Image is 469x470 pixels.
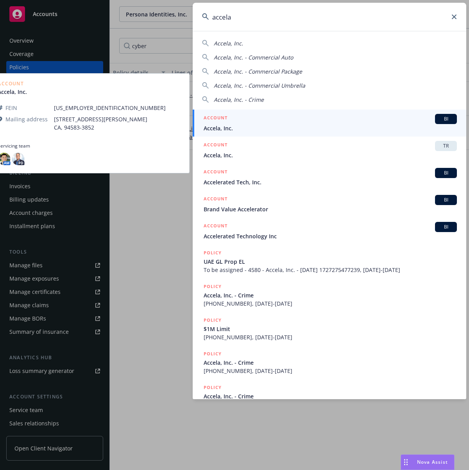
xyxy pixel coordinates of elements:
h5: ACCOUNT [204,222,227,231]
span: BI [438,196,454,203]
span: Accela, Inc. - Commercial Auto [214,54,293,61]
span: TR [438,142,454,149]
h5: POLICY [204,249,222,257]
span: Accela, Inc. - Crime [204,291,457,299]
span: Accela, Inc. - Crime [204,358,457,367]
h5: POLICY [204,283,222,290]
span: To be assigned - 4580 - Accela, Inc. - [DATE] 1727275477239, [DATE]-[DATE] [204,266,457,274]
span: UAE GL Prop EL [204,258,457,266]
a: POLICYUAE GL Prop ELTo be assigned - 4580 - Accela, Inc. - [DATE] 1727275477239, [DATE]-[DATE] [193,245,466,278]
span: BI [438,223,454,230]
h5: POLICY [204,316,222,324]
h5: POLICY [204,384,222,391]
h5: ACCOUNT [204,195,227,204]
div: Drag to move [401,455,411,470]
a: ACCOUNTBIAccela, Inc. [193,110,466,137]
a: ACCOUNTBIAccelerated Tech, Inc. [193,164,466,191]
h5: ACCOUNT [204,114,227,123]
span: [PHONE_NUMBER], [DATE]-[DATE] [204,333,457,341]
a: ACCOUNTBIBrand Value Accelerator [193,191,466,218]
span: [PHONE_NUMBER], [DATE]-[DATE] [204,367,457,375]
span: Accela, Inc. - Crime [214,96,264,103]
span: Accela, Inc. [204,151,457,159]
a: ACCOUNTTRAccela, Inc. [193,137,466,164]
span: Accela, Inc. [214,40,243,47]
span: Nova Assist [417,459,448,465]
span: Accela, Inc. - Commercial Package [214,68,302,75]
span: Brand Value Accelerator [204,205,457,213]
h5: POLICY [204,350,222,358]
span: $1M Limit [204,325,457,333]
a: POLICYAccela, Inc. - Crime[PHONE_NUMBER], [DATE]-[DATE] [193,346,466,379]
span: Accelerated Technology Inc [204,232,457,240]
h5: ACCOUNT [204,168,227,177]
a: ACCOUNTBIAccelerated Technology Inc [193,218,466,245]
span: [PHONE_NUMBER], [DATE]-[DATE] [204,299,457,308]
span: Accela, Inc. - Crime [204,392,457,400]
span: Accela, Inc. - Commercial Umbrella [214,82,305,89]
button: Nova Assist [401,454,455,470]
input: Search... [193,3,466,31]
a: POLICYAccela, Inc. - Crime[PHONE_NUMBER], [DATE]-[DATE] [193,278,466,312]
h5: ACCOUNT [204,141,227,150]
span: BI [438,115,454,122]
span: Accelerated Tech, Inc. [204,178,457,186]
span: Accela, Inc. [204,124,457,132]
a: POLICY$1M Limit[PHONE_NUMBER], [DATE]-[DATE] [193,312,466,346]
span: BI [438,169,454,176]
a: POLICYAccela, Inc. - Crime [193,379,466,413]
